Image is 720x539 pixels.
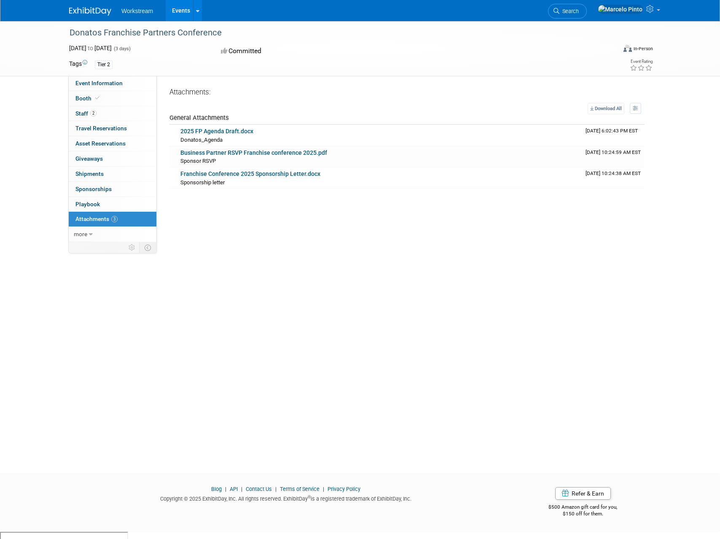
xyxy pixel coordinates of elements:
[125,242,140,253] td: Personalize Event Tab Strip
[75,110,97,117] span: Staff
[273,486,279,492] span: |
[69,91,156,106] a: Booth
[515,498,651,517] div: $500 Amazon gift card for you,
[75,170,104,177] span: Shipments
[180,179,225,186] span: Sponsorship letter
[69,151,156,166] a: Giveaways
[69,136,156,151] a: Asset Reservations
[121,8,153,14] span: Workstream
[630,59,653,64] div: Event Rating
[180,170,320,177] a: Franchise Conference 2025 Sponsorship Letter.docx
[169,87,645,99] div: Attachments:
[75,80,123,86] span: Event Information
[140,242,157,253] td: Toggle Event Tabs
[69,197,156,212] a: Playbook
[239,486,244,492] span: |
[623,45,632,52] img: Format-Inperson.png
[67,25,603,40] div: Donatos Franchise Partners Conference
[75,140,126,147] span: Asset Reservations
[633,46,653,52] div: In-Person
[515,510,651,517] div: $150 off for them.
[75,216,118,222] span: Attachments
[586,149,641,155] span: Upload Timestamp
[559,8,579,14] span: Search
[566,44,653,57] div: Event Format
[75,155,103,162] span: Giveaways
[69,212,156,226] a: Attachments3
[69,227,156,242] a: more
[586,170,641,176] span: Upload Timestamp
[180,149,327,156] a: Business Partner RSVP Franchise conference 2025.pdf
[75,201,100,208] span: Playbook
[582,167,645,189] td: Upload Timestamp
[555,487,611,500] a: Refer & Earn
[328,486,360,492] a: Privacy Policy
[69,167,156,181] a: Shipments
[69,121,156,136] a: Travel Reservations
[69,7,111,16] img: ExhibitDay
[69,106,156,121] a: Staff2
[211,486,222,492] a: Blog
[588,103,624,114] a: Download All
[113,46,131,51] span: (3 days)
[218,44,405,59] div: Committed
[95,60,113,69] div: Tier 2
[69,45,112,51] span: [DATE] [DATE]
[69,493,502,503] div: Copyright © 2025 ExhibitDay, Inc. All rights reserved. ExhibitDay is a registered trademark of Ex...
[69,59,87,69] td: Tags
[598,5,643,14] img: Marcelo Pinto
[321,486,326,492] span: |
[586,128,638,134] span: Upload Timestamp
[180,137,223,143] span: Donatos_Agenda
[74,231,87,237] span: more
[180,128,253,135] a: 2025 FP Agenda Draft.docx
[111,216,118,222] span: 3
[95,96,99,100] i: Booth reservation complete
[75,186,112,192] span: Sponsorships
[69,76,156,91] a: Event Information
[280,486,320,492] a: Terms of Service
[69,182,156,197] a: Sponsorships
[180,158,216,164] span: Sponsor RSVP
[223,486,228,492] span: |
[246,486,272,492] a: Contact Us
[90,110,97,116] span: 2
[308,495,311,499] sup: ®
[169,114,229,121] span: General Attachments
[582,125,645,146] td: Upload Timestamp
[75,125,127,132] span: Travel Reservations
[75,95,101,102] span: Booth
[230,486,238,492] a: API
[582,146,645,167] td: Upload Timestamp
[86,45,94,51] span: to
[548,4,587,19] a: Search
